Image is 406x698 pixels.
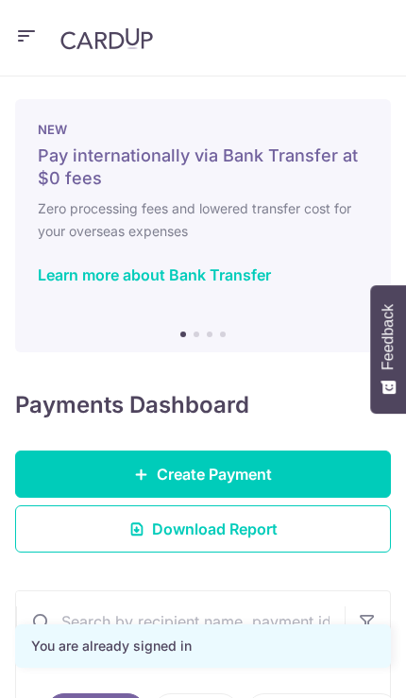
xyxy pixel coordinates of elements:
[16,591,345,652] input: Search by recipient name, payment id or reference
[38,122,368,137] p: NEW
[152,518,278,540] span: Download Report
[15,390,249,420] h4: Payments Dashboard
[380,303,397,369] span: Feedback
[370,284,406,413] button: Feedback - Show survey
[15,451,391,498] a: Create Payment
[157,463,272,485] span: Create Payment
[15,505,391,553] a: Download Report
[38,145,368,190] h5: Pay internationally via Bank Transfer at $0 fees
[38,197,368,243] h6: Zero processing fees and lowered transfer cost for your overseas expenses
[31,637,375,655] div: You are already signed in
[60,27,153,50] img: CardUp
[38,265,271,284] a: Learn more about Bank Transfer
